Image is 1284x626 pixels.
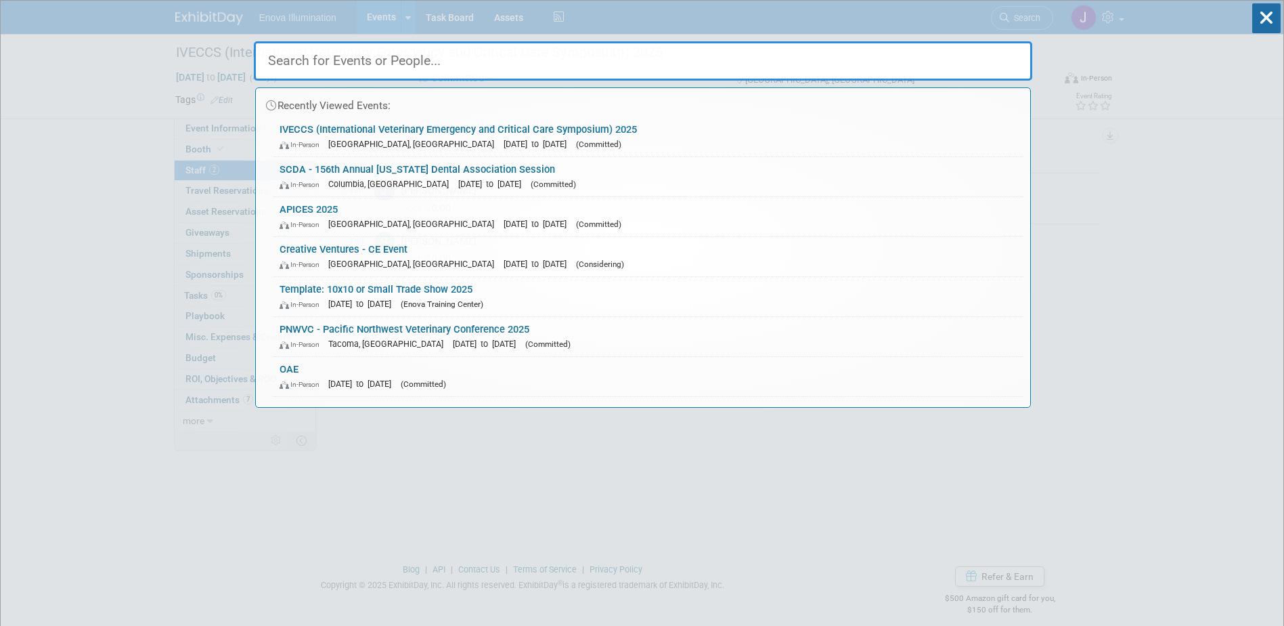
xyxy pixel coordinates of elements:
[273,277,1023,316] a: Template: 10x10 or Small Trade Show 2025 In-Person [DATE] to [DATE] (Enova Training Center)
[328,219,501,229] span: [GEOGRAPHIC_DATA], [GEOGRAPHIC_DATA]
[273,317,1023,356] a: PNWVC - Pacific Northwest Veterinary Conference 2025 In-Person Tacoma, [GEOGRAPHIC_DATA] [DATE] t...
[525,339,571,349] span: (Committed)
[401,379,446,389] span: (Committed)
[576,140,621,149] span: (Committed)
[576,259,624,269] span: (Considering)
[280,220,326,229] span: In-Person
[328,339,450,349] span: Tacoma, [GEOGRAPHIC_DATA]
[263,88,1023,117] div: Recently Viewed Events:
[328,179,456,189] span: Columbia, [GEOGRAPHIC_DATA]
[504,219,573,229] span: [DATE] to [DATE]
[280,180,326,189] span: In-Person
[273,357,1023,396] a: OAE In-Person [DATE] to [DATE] (Committed)
[504,139,573,149] span: [DATE] to [DATE]
[531,180,576,189] span: (Committed)
[576,220,621,229] span: (Committed)
[280,380,326,389] span: In-Person
[280,300,326,309] span: In-Person
[504,259,573,269] span: [DATE] to [DATE]
[453,339,523,349] span: [DATE] to [DATE]
[458,179,528,189] span: [DATE] to [DATE]
[273,237,1023,276] a: Creative Ventures - CE Event In-Person [GEOGRAPHIC_DATA], [GEOGRAPHIC_DATA] [DATE] to [DATE] (Con...
[273,197,1023,236] a: APICES 2025 In-Person [GEOGRAPHIC_DATA], [GEOGRAPHIC_DATA] [DATE] to [DATE] (Committed)
[401,299,483,309] span: (Enova Training Center)
[328,259,501,269] span: [GEOGRAPHIC_DATA], [GEOGRAPHIC_DATA]
[280,260,326,269] span: In-Person
[273,157,1023,196] a: SCDA - 156th Annual [US_STATE] Dental Association Session In-Person Columbia, [GEOGRAPHIC_DATA] [...
[328,299,398,309] span: [DATE] to [DATE]
[328,379,398,389] span: [DATE] to [DATE]
[254,41,1032,81] input: Search for Events or People...
[280,340,326,349] span: In-Person
[273,117,1023,156] a: IVECCS (International Veterinary Emergency and Critical Care Symposium) 2025 In-Person [GEOGRAPHI...
[280,140,326,149] span: In-Person
[328,139,501,149] span: [GEOGRAPHIC_DATA], [GEOGRAPHIC_DATA]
